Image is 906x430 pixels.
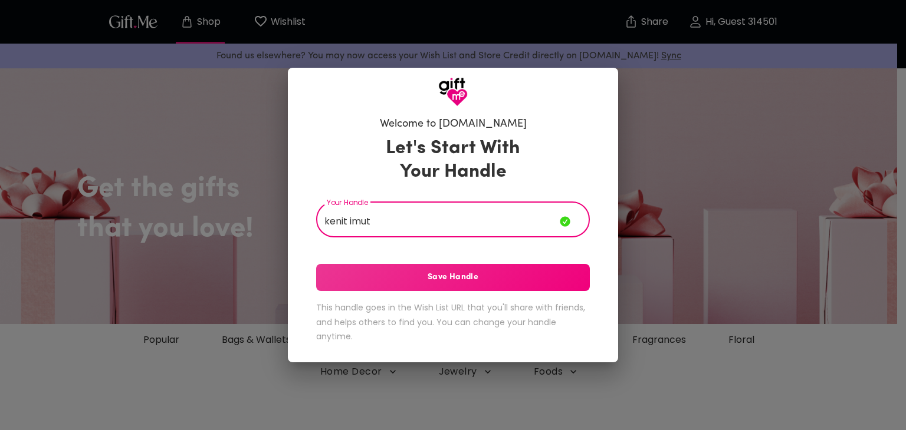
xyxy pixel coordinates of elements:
[438,77,468,107] img: GiftMe Logo
[380,117,527,131] h6: Welcome to [DOMAIN_NAME]
[316,264,590,291] button: Save Handle
[371,137,535,184] h3: Let's Start With Your Handle
[316,204,560,237] input: Your Handle
[316,271,590,284] span: Save Handle
[316,300,590,344] h6: This handle goes in the Wish List URL that you'll share with friends, and helps others to find yo...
